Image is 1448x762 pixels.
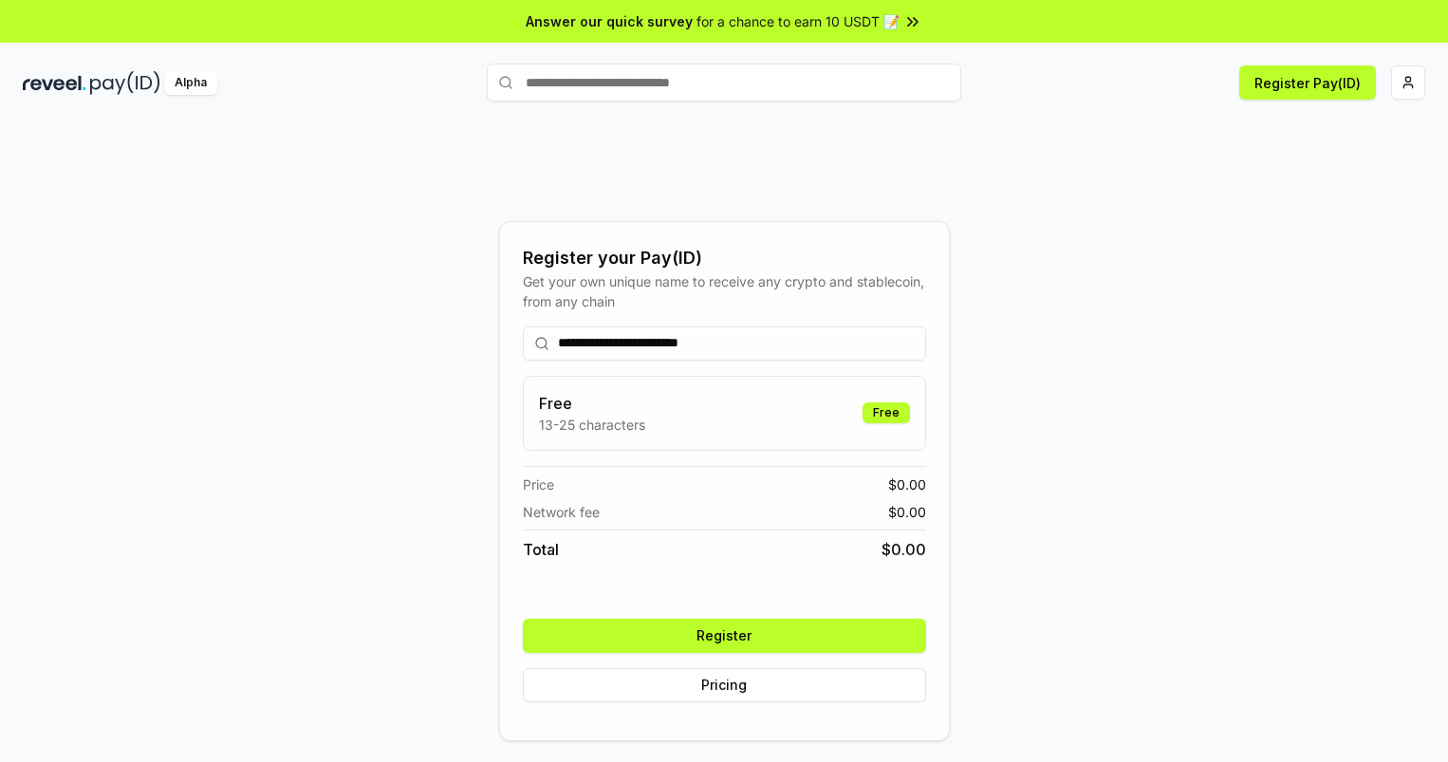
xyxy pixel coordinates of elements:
[90,71,160,95] img: pay_id
[523,538,559,561] span: Total
[523,619,926,653] button: Register
[164,71,217,95] div: Alpha
[888,474,926,494] span: $ 0.00
[523,271,926,311] div: Get your own unique name to receive any crypto and stablecoin, from any chain
[23,71,86,95] img: reveel_dark
[526,11,693,31] span: Answer our quick survey
[863,402,910,423] div: Free
[1239,65,1376,100] button: Register Pay(ID)
[523,245,926,271] div: Register your Pay(ID)
[523,502,600,522] span: Network fee
[523,668,926,702] button: Pricing
[539,415,645,435] p: 13-25 characters
[696,11,900,31] span: for a chance to earn 10 USDT 📝
[888,502,926,522] span: $ 0.00
[523,474,554,494] span: Price
[882,538,926,561] span: $ 0.00
[539,392,645,415] h3: Free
